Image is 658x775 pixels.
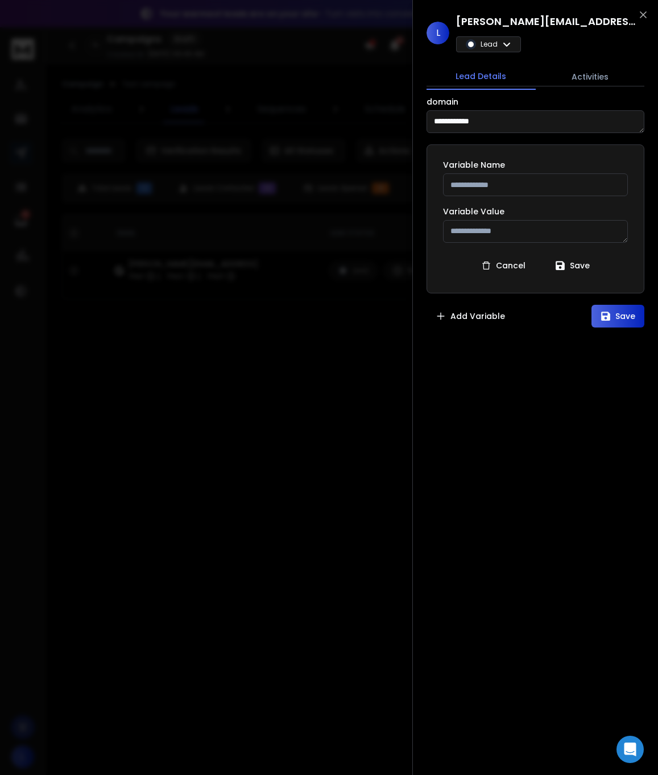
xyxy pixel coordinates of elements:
[546,254,599,277] button: Save
[427,98,458,106] label: domain
[536,64,645,89] button: Activities
[427,64,536,90] button: Lead Details
[456,14,638,30] h1: [PERSON_NAME][EMAIL_ADDRESS]
[443,208,628,215] label: Variable Value
[616,736,644,763] div: Open Intercom Messenger
[427,305,514,328] button: Add Variable
[481,40,498,49] p: Lead
[427,22,449,44] span: L
[443,161,628,169] label: Variable Name
[591,305,644,328] button: Save
[472,254,535,277] button: Cancel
